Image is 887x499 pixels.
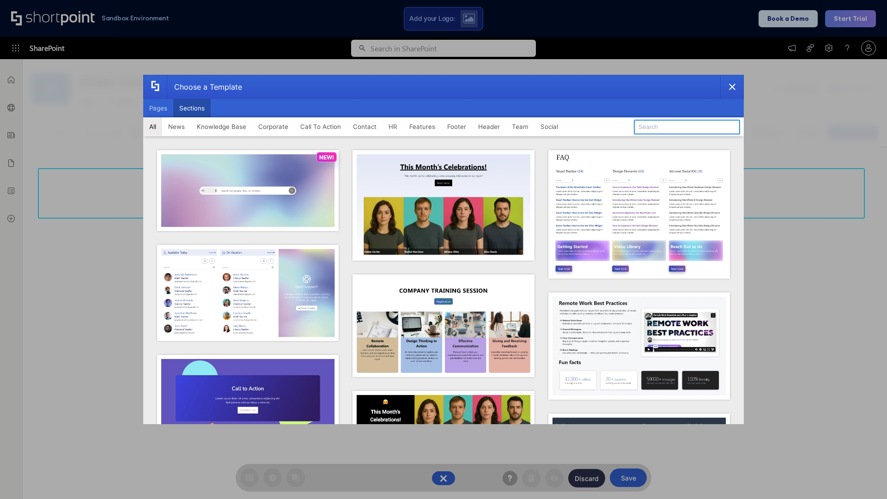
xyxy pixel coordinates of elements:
[167,75,242,98] div: Choose a Template
[294,117,347,136] button: Call To Action
[252,117,294,136] button: Corporate
[841,455,887,499] iframe: Chat Widget
[143,75,744,424] div: template selector
[191,117,252,136] button: Knowledge Base
[173,99,211,117] button: Sections
[143,99,173,117] button: Pages
[634,120,740,134] input: Search
[383,117,403,136] button: HR
[162,117,191,136] button: News
[506,117,535,136] button: Team
[403,117,441,136] button: Features
[143,117,162,136] button: All
[472,117,506,136] button: Header
[319,154,334,161] p: NEW!
[441,117,472,136] button: Footer
[535,117,564,136] button: Social
[347,117,383,136] button: Contact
